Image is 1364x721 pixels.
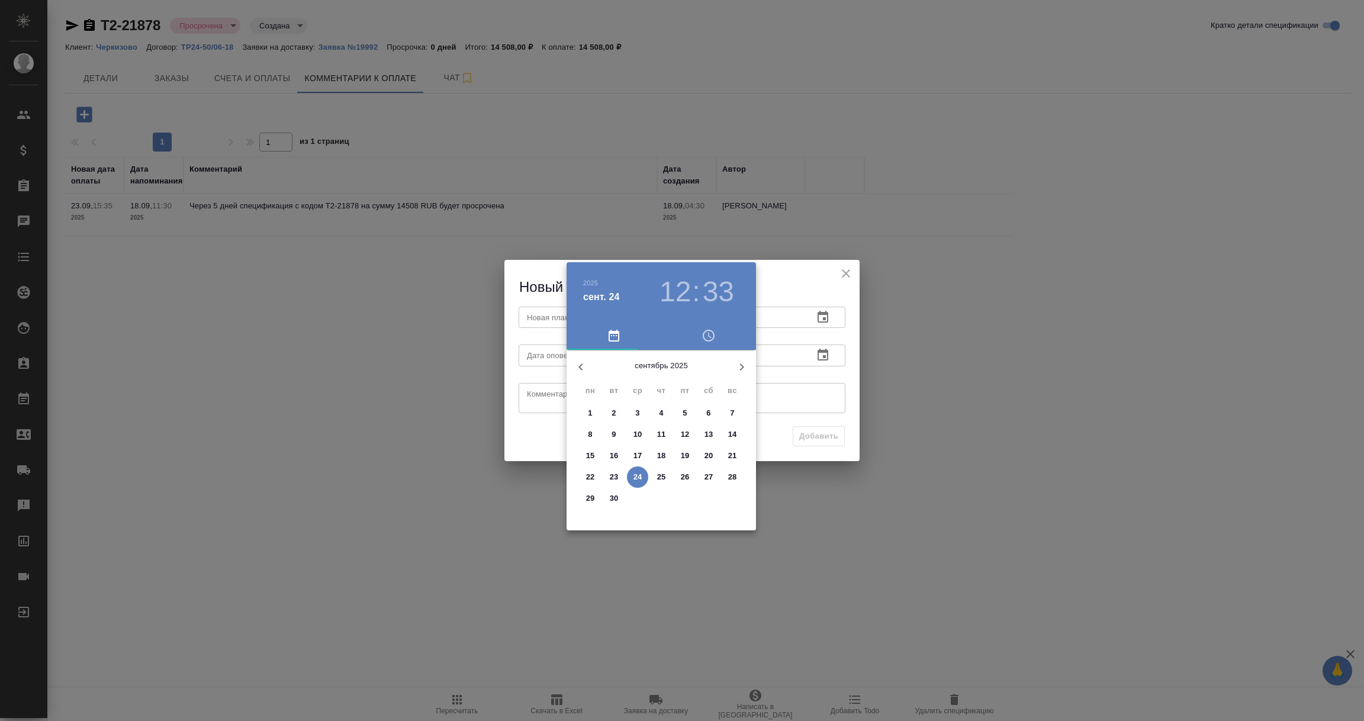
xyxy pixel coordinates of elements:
[603,466,625,488] button: 23
[603,403,625,424] button: 2
[627,466,648,488] button: 24
[651,424,672,445] button: 11
[633,450,642,462] p: 17
[657,450,666,462] p: 18
[651,445,672,466] button: 18
[681,429,690,440] p: 12
[595,360,728,372] p: сентябрь 2025
[580,424,601,445] button: 8
[674,385,696,397] span: пт
[586,493,595,504] p: 29
[692,275,700,308] h3: :
[580,385,601,397] span: пн
[633,471,642,483] p: 24
[603,445,625,466] button: 16
[586,471,595,483] p: 22
[706,407,710,419] p: 6
[698,403,719,424] button: 6
[580,466,601,488] button: 22
[583,290,620,304] button: сент. 24
[603,488,625,509] button: 30
[603,424,625,445] button: 9
[635,407,639,419] p: 3
[580,403,601,424] button: 1
[681,471,690,483] p: 26
[728,450,737,462] p: 21
[704,429,713,440] p: 13
[728,471,737,483] p: 28
[698,385,719,397] span: сб
[610,450,619,462] p: 16
[612,407,616,419] p: 2
[683,407,687,419] p: 5
[657,429,666,440] p: 11
[627,403,648,424] button: 3
[651,466,672,488] button: 25
[657,471,666,483] p: 25
[704,450,713,462] p: 20
[674,403,696,424] button: 5
[583,279,598,287] button: 2025
[588,429,592,440] p: 8
[651,385,672,397] span: чт
[674,445,696,466] button: 19
[580,488,601,509] button: 29
[728,429,737,440] p: 14
[698,445,719,466] button: 20
[612,429,616,440] p: 9
[627,424,648,445] button: 10
[586,450,595,462] p: 15
[730,407,734,419] p: 7
[722,424,743,445] button: 14
[627,385,648,397] span: ср
[674,466,696,488] button: 26
[674,424,696,445] button: 12
[633,429,642,440] p: 10
[603,385,625,397] span: вт
[698,466,719,488] button: 27
[610,493,619,504] p: 30
[660,275,691,308] button: 12
[588,407,592,419] p: 1
[580,445,601,466] button: 15
[659,407,663,419] p: 4
[722,445,743,466] button: 21
[651,403,672,424] button: 4
[722,403,743,424] button: 7
[610,471,619,483] p: 23
[627,445,648,466] button: 17
[703,275,734,308] button: 33
[722,466,743,488] button: 28
[698,424,719,445] button: 13
[681,450,690,462] p: 19
[722,385,743,397] span: вс
[704,471,713,483] p: 27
